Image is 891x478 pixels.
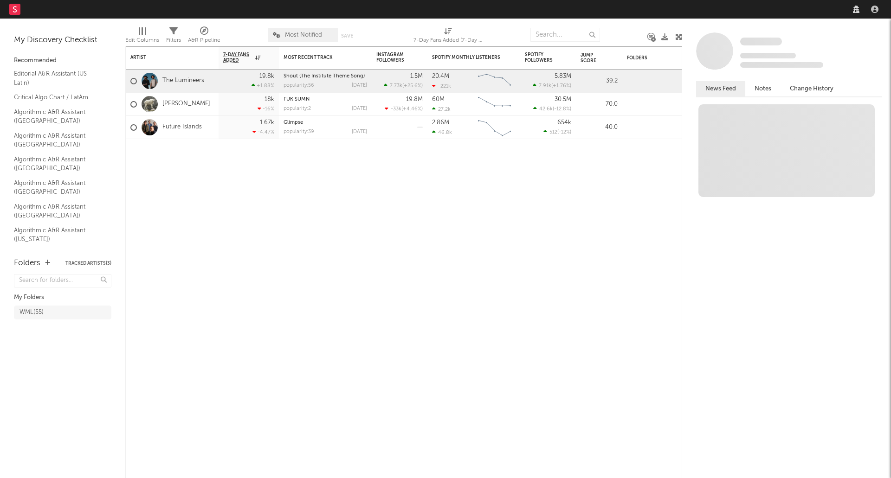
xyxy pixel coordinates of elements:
[740,37,782,46] a: Some Artist
[432,55,502,60] div: Spotify Monthly Listeners
[188,35,220,46] div: A&R Pipeline
[406,96,423,102] div: 19.8M
[166,35,181,46] div: Filters
[525,52,557,63] div: Spotify Followers
[543,129,571,135] div: ( )
[410,73,423,79] div: 1.5M
[390,83,402,89] span: 7.73k
[696,81,745,96] button: News Feed
[252,129,274,135] div: -4.47 %
[352,106,367,111] div: [DATE]
[432,83,451,89] div: -221k
[432,106,451,112] div: 27.2k
[391,107,401,112] span: -33k
[539,107,553,112] span: 42.6k
[14,306,111,319] a: WML(55)
[557,120,571,126] div: 654k
[740,62,823,68] span: 0 fans last week
[474,93,516,116] svg: Chart title
[740,38,782,45] span: Some Artist
[284,120,367,125] div: Glimpse
[284,83,314,88] div: popularity: 56
[352,129,367,134] div: [DATE]
[341,33,353,38] button: Save
[125,23,159,50] div: Edit Columns
[14,107,102,126] a: Algorithmic A&R Assistant ([GEOGRAPHIC_DATA])
[284,106,311,111] div: popularity: 2
[14,225,102,244] a: Algorithmic A&R Assistant ([US_STATE])
[284,55,353,60] div: Most Recent Track
[14,131,102,150] a: Algorithmic A&R Assistant ([GEOGRAPHIC_DATA])
[162,100,210,108] a: [PERSON_NAME]
[284,74,367,79] div: Shout (The Institute Theme Song)
[745,81,781,96] button: Notes
[130,55,200,60] div: Artist
[188,23,220,50] div: A&R Pipeline
[555,73,571,79] div: 5.83M
[162,77,204,85] a: The Lumineers
[403,107,421,112] span: +4.46 %
[533,106,571,112] div: ( )
[258,106,274,112] div: -16 %
[284,97,367,102] div: FUK SUMN
[14,69,102,88] a: Editorial A&R Assistant (US Latin)
[260,120,274,126] div: 1.67k
[781,81,843,96] button: Change History
[384,83,423,89] div: ( )
[14,35,111,46] div: My Discovery Checklist
[259,73,274,79] div: 19.8k
[125,35,159,46] div: Edit Columns
[432,129,452,135] div: 46.8k
[285,32,322,38] span: Most Notified
[530,28,600,42] input: Search...
[413,23,483,50] div: 7-Day Fans Added (7-Day Fans Added)
[14,178,102,197] a: Algorithmic A&R Assistant ([GEOGRAPHIC_DATA])
[553,83,570,89] span: +1.76 %
[539,83,551,89] span: 7.91k
[581,52,604,64] div: Jump Score
[14,154,102,173] a: Algorithmic A&R Assistant ([GEOGRAPHIC_DATA])
[14,258,40,269] div: Folders
[554,107,570,112] span: -12.8 %
[166,23,181,50] div: Filters
[14,292,111,303] div: My Folders
[14,92,102,102] a: Critical Algo Chart / LatAm
[265,96,274,102] div: 18k
[284,120,303,125] a: Glimpse
[14,55,111,66] div: Recommended
[65,261,111,266] button: Tracked Artists(3)
[385,106,423,112] div: ( )
[533,83,571,89] div: ( )
[474,116,516,139] svg: Chart title
[162,123,202,131] a: Future Islands
[376,52,409,63] div: Instagram Followers
[352,83,367,88] div: [DATE]
[740,53,796,58] span: Tracking Since: [DATE]
[581,76,618,87] div: 39.2
[284,74,365,79] a: Shout (The Institute Theme Song)
[474,70,516,93] svg: Chart title
[432,73,449,79] div: 20.4M
[223,52,253,63] span: 7-Day Fans Added
[549,130,557,135] span: 512
[19,307,44,318] div: WML ( 55 )
[14,202,102,221] a: Algorithmic A&R Assistant ([GEOGRAPHIC_DATA])
[14,274,111,287] input: Search for folders...
[413,35,483,46] div: 7-Day Fans Added (7-Day Fans Added)
[559,130,570,135] span: -12 %
[581,122,618,133] div: 40.0
[581,99,618,110] div: 70.0
[555,96,571,102] div: 30.5M
[284,97,310,102] a: FUK SUMN
[627,55,697,61] div: Folders
[432,120,449,126] div: 2.86M
[432,96,445,102] div: 60M
[252,83,274,89] div: +1.88 %
[404,83,421,89] span: +25.6 %
[284,129,314,134] div: popularity: 39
